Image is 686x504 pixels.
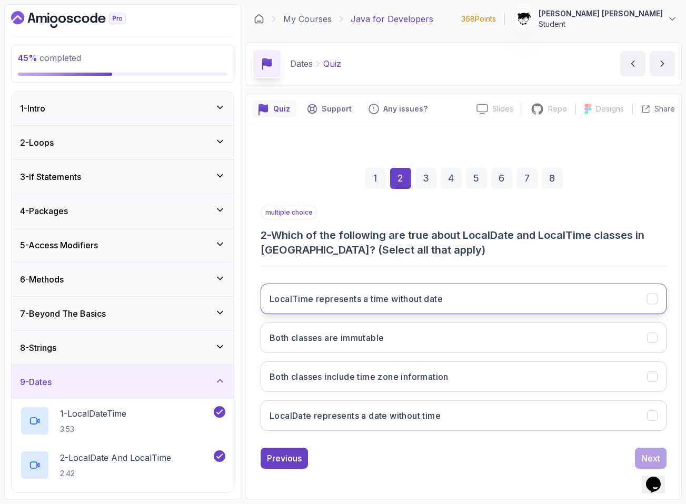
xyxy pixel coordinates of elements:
[11,11,150,28] a: Dashboard
[12,228,234,262] button: 5-Access Modifiers
[261,284,667,314] button: LocalTime represents a time without date
[461,14,496,24] p: 368 Points
[273,104,290,114] p: Quiz
[466,168,487,189] div: 5
[283,13,332,25] a: My Courses
[267,452,302,465] div: Previous
[322,104,352,114] p: Support
[270,293,443,305] h3: LocalTime represents a time without date
[12,331,234,365] button: 8-Strings
[12,126,234,159] button: 2-Loops
[20,376,52,388] h3: 9 - Dates
[301,100,358,117] button: Support button
[20,170,81,183] h3: 3 - If Statements
[548,104,567,114] p: Repo
[18,53,81,63] span: completed
[441,168,462,189] div: 4
[351,13,433,25] p: Java for Developers
[290,57,313,70] p: Dates
[415,168,436,189] div: 3
[20,406,225,436] button: 1-LocalDateTime3:53
[60,407,126,420] p: 1 - LocalDateTime
[514,9,534,29] img: user profile image
[635,448,667,469] button: Next
[12,263,234,296] button: 6-Methods
[323,57,341,70] p: Quiz
[642,462,675,493] iframe: chat widget
[270,331,384,344] h3: Both classes are immutable
[12,365,234,399] button: 9-Dates
[12,92,234,125] button: 1-Intro
[12,194,234,228] button: 4-Packages
[632,104,675,114] button: Share
[60,451,171,464] p: 2 - LocalDate And LocalTime
[261,228,667,257] h3: 2 - Which of the following are true about LocalDate and LocalTime classes in [GEOGRAPHIC_DATA]? (...
[270,370,449,383] h3: Both classes include time zone information
[18,53,37,63] span: 45 %
[270,409,441,422] h3: LocalDate represents a date without time
[252,100,296,117] button: quiz button
[261,206,317,219] p: multiple choice
[20,341,56,354] h3: 8 - Strings
[362,100,434,117] button: Feedback button
[365,168,386,189] div: 1
[491,168,512,189] div: 6
[254,14,264,24] a: Dashboard
[20,307,106,320] h3: 7 - Beyond The Basics
[596,104,624,114] p: Designs
[390,168,411,189] div: 2
[261,448,308,469] button: Previous
[620,51,645,76] button: previous content
[20,273,64,286] h3: 6 - Methods
[20,205,68,217] h3: 4 - Packages
[12,160,234,194] button: 3-If Statements
[492,104,513,114] p: Slides
[539,8,663,19] p: [PERSON_NAME] [PERSON_NAME]
[513,8,678,29] button: user profile image[PERSON_NAME] [PERSON_NAME]Student
[60,424,126,435] p: 3:53
[12,297,234,330] button: 7-Beyond The Basics
[542,168,563,189] div: 8
[20,450,225,480] button: 2-LocalDate And LocalTime2:42
[261,361,667,392] button: Both classes include time zone information
[20,102,45,115] h3: 1 - Intro
[383,104,427,114] p: Any issues?
[261,322,667,353] button: Both classes are immutable
[20,239,98,251] h3: 5 - Access Modifiers
[654,104,675,114] p: Share
[261,400,667,431] button: LocalDate represents a date without time
[516,168,538,189] div: 7
[20,136,54,149] h3: 2 - Loops
[539,19,663,29] p: Student
[60,468,171,479] p: 2:42
[641,452,660,465] div: Next
[650,51,675,76] button: next content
